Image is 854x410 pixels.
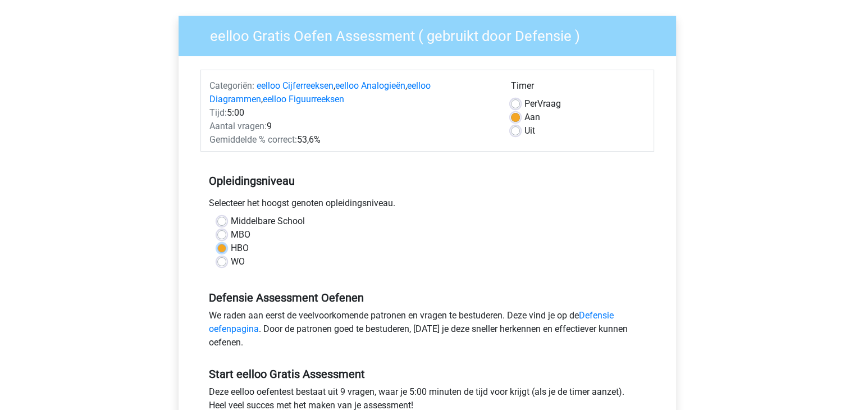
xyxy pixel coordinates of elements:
span: Aantal vragen: [209,121,267,131]
div: 5:00 [201,106,503,120]
div: We raden aan eerst de veelvoorkomende patronen en vragen te bestuderen. Deze vind je op de . Door... [200,309,654,354]
label: Vraag [524,97,561,111]
a: eelloo Analogieën [335,80,405,91]
span: Tijd: [209,107,227,118]
span: Gemiddelde % correct: [209,134,297,145]
span: Per [524,98,537,109]
div: 9 [201,120,503,133]
div: Timer [511,79,645,97]
h3: eelloo Gratis Oefen Assessment ( gebruikt door Defensie ) [197,23,668,45]
div: Selecteer het hoogst genoten opleidingsniveau. [200,197,654,215]
label: WO [231,255,245,268]
a: eelloo Figuurreeksen [263,94,344,104]
h5: Opleidingsniveau [209,170,646,192]
label: HBO [231,242,249,255]
label: Uit [524,124,535,138]
label: Aan [524,111,540,124]
span: Categoriën: [209,80,254,91]
h5: Defensie Assessment Oefenen [209,291,646,304]
label: Middelbare School [231,215,305,228]
div: , , , [201,79,503,106]
label: MBO [231,228,250,242]
h5: Start eelloo Gratis Assessment [209,367,646,381]
a: eelloo Cijferreeksen [257,80,334,91]
div: 53,6% [201,133,503,147]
